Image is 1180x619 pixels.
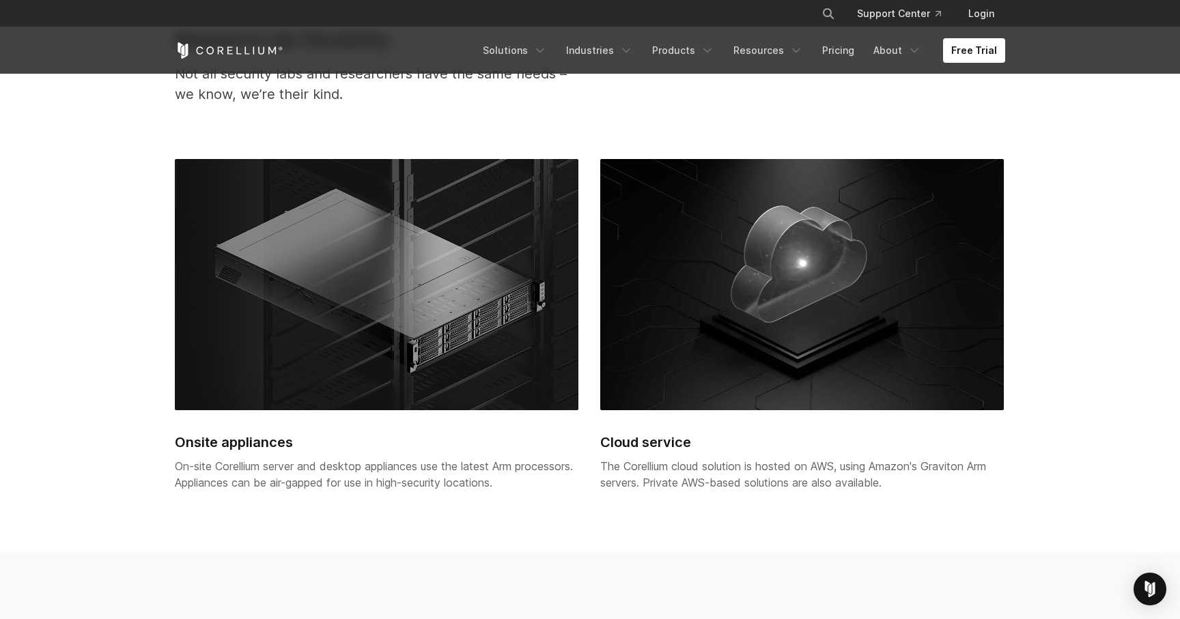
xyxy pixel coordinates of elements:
[175,42,283,59] a: Corellium Home
[600,159,1004,410] img: Cloud service hosted on AWS with Corellium
[865,38,929,63] a: About
[600,432,1004,452] h2: Cloud service
[175,459,573,489] span: On-site Corellium server and desktop appliances use the latest Arm processors. Appliances can be ...
[846,1,952,26] a: Support Center
[175,432,578,452] h2: Onsite appliances
[957,1,1005,26] a: Login
[475,38,555,63] a: Solutions
[558,38,641,63] a: Industries
[814,38,862,63] a: Pricing
[805,1,1005,26] div: Navigation Menu
[816,1,841,26] button: Search
[943,38,1005,63] a: Free Trial
[600,459,986,489] span: The Corellium cloud solution is hosted on AWS, using Amazon's Graviton Arm servers. Private AWS-b...
[475,38,1005,63] div: Navigation Menu
[644,38,722,63] a: Products
[175,63,576,104] p: Not all security labs and researchers have the same needs – we know, we’re their kind.
[1134,573,1166,605] div: Open Intercom Messenger
[175,159,578,410] img: On-site Corellium server and desktop appliances use the latest Arm processors
[725,38,811,63] a: Resources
